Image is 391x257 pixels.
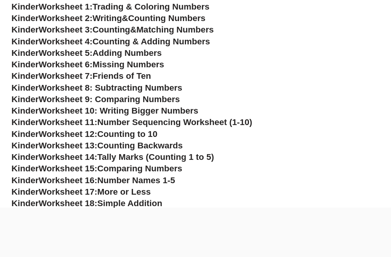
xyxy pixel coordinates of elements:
[97,152,214,162] span: Tally Marks (Counting 1 to 5)
[11,60,39,69] span: Kinder
[92,48,162,58] span: Adding Numbers
[97,117,252,127] span: Number Sequencing Worksheet (1-10)
[92,13,122,23] span: Writing
[92,25,130,34] span: Counting
[97,198,162,208] span: Simple Addition
[39,48,92,58] span: Worksheet 5:
[11,152,39,162] span: Kinder
[97,176,175,185] span: Number Names 1-5
[39,2,92,11] span: Worksheet 1:
[11,25,214,34] a: KinderWorksheet 3:Counting&Matching Numbers
[11,25,39,34] span: Kinder
[11,106,198,115] a: KinderWorksheet 10: Writing Bigger Numbers
[11,83,39,93] span: Kinder
[97,187,151,197] span: More or Less
[11,187,39,197] span: Kinder
[11,37,39,46] span: Kinder
[97,129,157,139] span: Counting to 10
[136,25,214,34] span: Matching Numbers
[97,164,183,173] span: Comparing Numbers
[11,60,164,69] a: KinderWorksheet 6:Missing Numbers
[4,208,388,255] iframe: Advertisement
[11,13,39,23] span: Kinder
[11,106,39,115] span: Kinder
[11,13,205,23] a: KinderWorksheet 2:Writing&Counting Numbers
[97,141,183,150] span: Counting Backwards
[11,48,162,58] a: KinderWorksheet 5:Adding Numbers
[39,13,92,23] span: Worksheet 2:
[11,94,180,104] a: KinderWorksheet 9: Comparing Numbers
[39,198,97,208] span: Worksheet 18:
[128,13,205,23] span: Counting Numbers
[39,187,97,197] span: Worksheet 17:
[39,152,97,162] span: Worksheet 14:
[92,37,210,46] span: Counting & Adding Numbers
[11,2,39,11] span: Kinder
[11,83,182,93] a: KinderWorksheet 8: Subtracting Numbers
[11,117,39,127] span: Kinder
[11,71,151,81] a: KinderWorksheet 7:Friends of Ten
[11,129,39,139] span: Kinder
[92,2,209,11] span: Trading & Coloring Numbers
[39,129,97,139] span: Worksheet 12:
[11,198,39,208] span: Kinder
[11,2,209,11] a: KinderWorksheet 1:Trading & Coloring Numbers
[11,48,39,58] span: Kinder
[39,164,97,173] span: Worksheet 15:
[39,106,198,115] span: Worksheet 10: Writing Bigger Numbers
[11,37,210,46] a: KinderWorksheet 4:Counting & Adding Numbers
[39,176,97,185] span: Worksheet 16:
[39,94,180,104] span: Worksheet 9: Comparing Numbers
[39,71,92,81] span: Worksheet 7:
[39,117,97,127] span: Worksheet 11:
[39,83,182,93] span: Worksheet 8: Subtracting Numbers
[11,164,39,173] span: Kinder
[11,141,39,150] span: Kinder
[39,25,92,34] span: Worksheet 3:
[92,60,164,69] span: Missing Numbers
[39,60,92,69] span: Worksheet 6:
[39,141,97,150] span: Worksheet 13:
[11,71,39,81] span: Kinder
[92,71,151,81] span: Friends of Ten
[11,94,39,104] span: Kinder
[11,176,39,185] span: Kinder
[39,37,92,46] span: Worksheet 4:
